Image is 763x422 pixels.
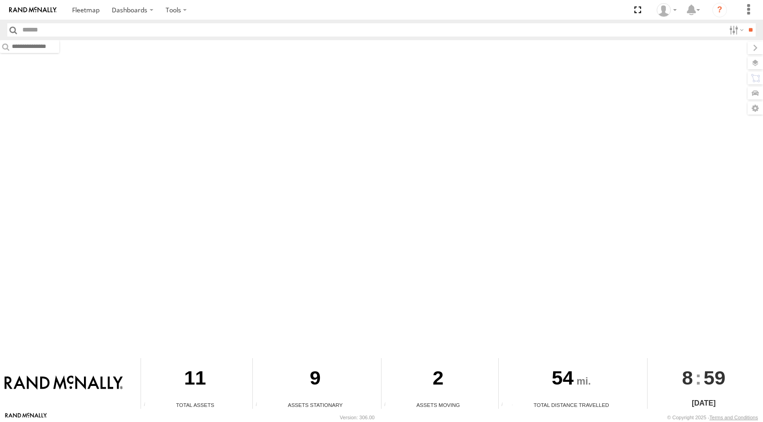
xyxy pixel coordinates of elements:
img: Rand McNally [5,375,123,391]
div: Version: 306.00 [340,415,375,420]
img: rand-logo.svg [9,7,57,13]
div: 11 [141,358,249,401]
div: 54 [499,358,644,401]
a: Terms and Conditions [710,415,758,420]
span: 8 [682,358,693,397]
i: ? [712,3,727,17]
label: Map Settings [747,102,763,115]
div: Total number of assets current in transit. [381,402,395,409]
div: : [648,358,759,397]
div: 9 [253,358,378,401]
div: Valeo Dash [653,3,680,17]
a: Visit our Website [5,413,47,422]
div: © Copyright 2025 - [667,415,758,420]
div: 2 [381,358,495,401]
div: Assets Stationary [253,401,378,409]
div: Total Distance Travelled [499,401,644,409]
div: Total number of assets current stationary. [253,402,267,409]
div: Total Assets [141,401,249,409]
span: 59 [704,358,726,397]
div: [DATE] [648,398,759,409]
div: Total number of Enabled Assets [141,402,155,409]
label: Search Filter Options [726,23,745,37]
div: Total distance travelled by all assets within specified date range and applied filters [499,402,512,409]
div: Assets Moving [381,401,495,409]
